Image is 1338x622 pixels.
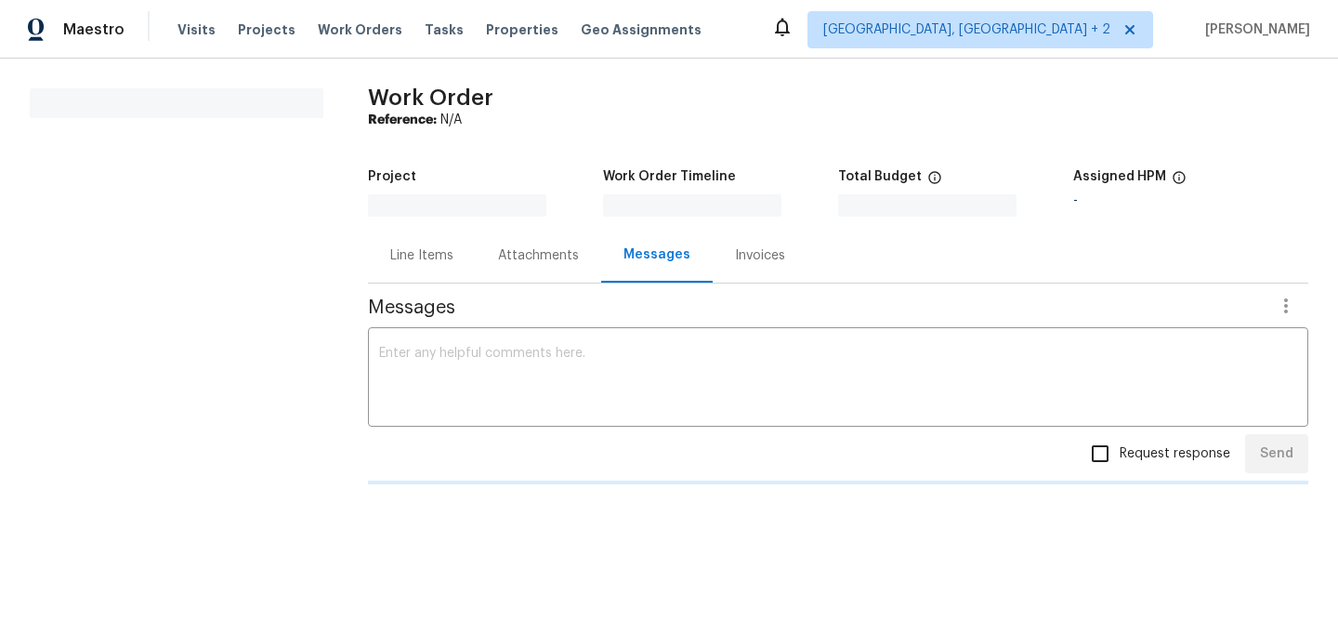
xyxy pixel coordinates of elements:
[425,23,464,36] span: Tasks
[498,246,579,265] div: Attachments
[838,170,922,183] h5: Total Budget
[318,20,402,39] span: Work Orders
[735,246,785,265] div: Invoices
[603,170,736,183] h5: Work Order Timeline
[486,20,558,39] span: Properties
[1198,20,1310,39] span: [PERSON_NAME]
[823,20,1110,39] span: [GEOGRAPHIC_DATA], [GEOGRAPHIC_DATA] + 2
[368,86,493,109] span: Work Order
[368,113,437,126] b: Reference:
[623,245,690,264] div: Messages
[368,111,1308,129] div: N/A
[63,20,125,39] span: Maestro
[1120,444,1230,464] span: Request response
[390,246,453,265] div: Line Items
[238,20,295,39] span: Projects
[1073,170,1166,183] h5: Assigned HPM
[368,170,416,183] h5: Project
[368,298,1264,317] span: Messages
[1073,194,1308,207] div: -
[177,20,216,39] span: Visits
[581,20,702,39] span: Geo Assignments
[927,170,942,194] span: The total cost of line items that have been proposed by Opendoor. This sum includes line items th...
[1172,170,1187,194] span: The hpm assigned to this work order.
